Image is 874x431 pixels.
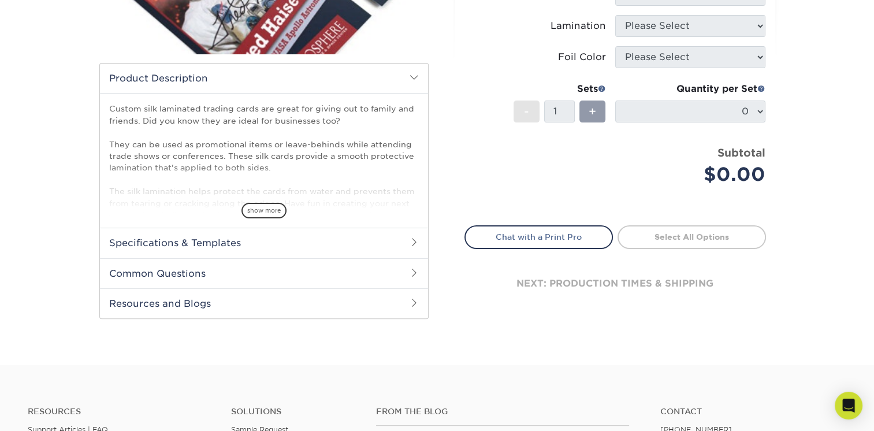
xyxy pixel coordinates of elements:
[514,82,606,96] div: Sets
[615,82,765,96] div: Quantity per Set
[464,225,613,248] a: Chat with a Print Pro
[100,64,428,93] h2: Product Description
[376,407,629,417] h4: From the Blog
[109,103,419,221] p: Custom silk laminated trading cards are great for giving out to family and friends. Did you know ...
[624,161,765,188] div: $0.00
[100,288,428,318] h2: Resources and Blogs
[28,407,214,417] h4: Resources
[241,203,287,218] span: show more
[231,407,359,417] h4: Solutions
[618,225,766,248] a: Select All Options
[835,392,862,419] div: Open Intercom Messenger
[464,249,766,318] div: next: production times & shipping
[100,228,428,258] h2: Specifications & Templates
[524,103,529,120] span: -
[660,407,846,417] a: Contact
[558,50,606,64] div: Foil Color
[100,258,428,288] h2: Common Questions
[551,19,606,33] div: Lamination
[589,103,596,120] span: +
[717,146,765,159] strong: Subtotal
[3,396,98,427] iframe: Google Customer Reviews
